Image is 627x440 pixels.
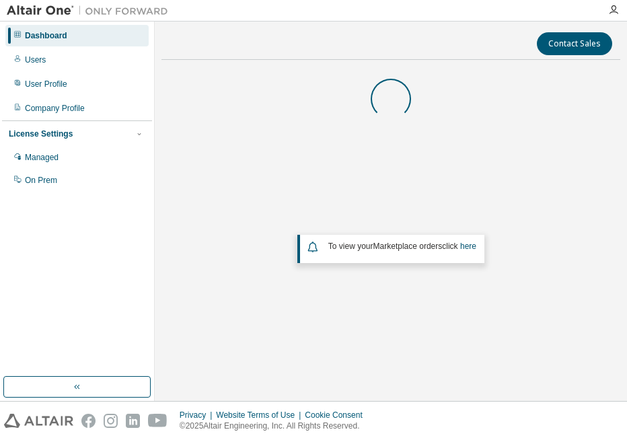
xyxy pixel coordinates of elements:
[126,414,140,428] img: linkedin.svg
[25,54,46,65] div: Users
[373,242,443,251] em: Marketplace orders
[180,410,216,420] div: Privacy
[148,414,168,428] img: youtube.svg
[9,129,73,139] div: License Settings
[328,242,476,251] span: To view your click
[460,242,476,251] a: here
[104,414,118,428] img: instagram.svg
[216,410,305,420] div: Website Terms of Use
[4,414,73,428] img: altair_logo.svg
[25,152,59,163] div: Managed
[25,30,67,41] div: Dashboard
[180,420,371,432] p: © 2025 Altair Engineering, Inc. All Rights Reserved.
[81,414,96,428] img: facebook.svg
[25,175,57,186] div: On Prem
[305,410,370,420] div: Cookie Consent
[25,103,85,114] div: Company Profile
[7,4,175,17] img: Altair One
[25,79,67,89] div: User Profile
[537,32,612,55] button: Contact Sales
